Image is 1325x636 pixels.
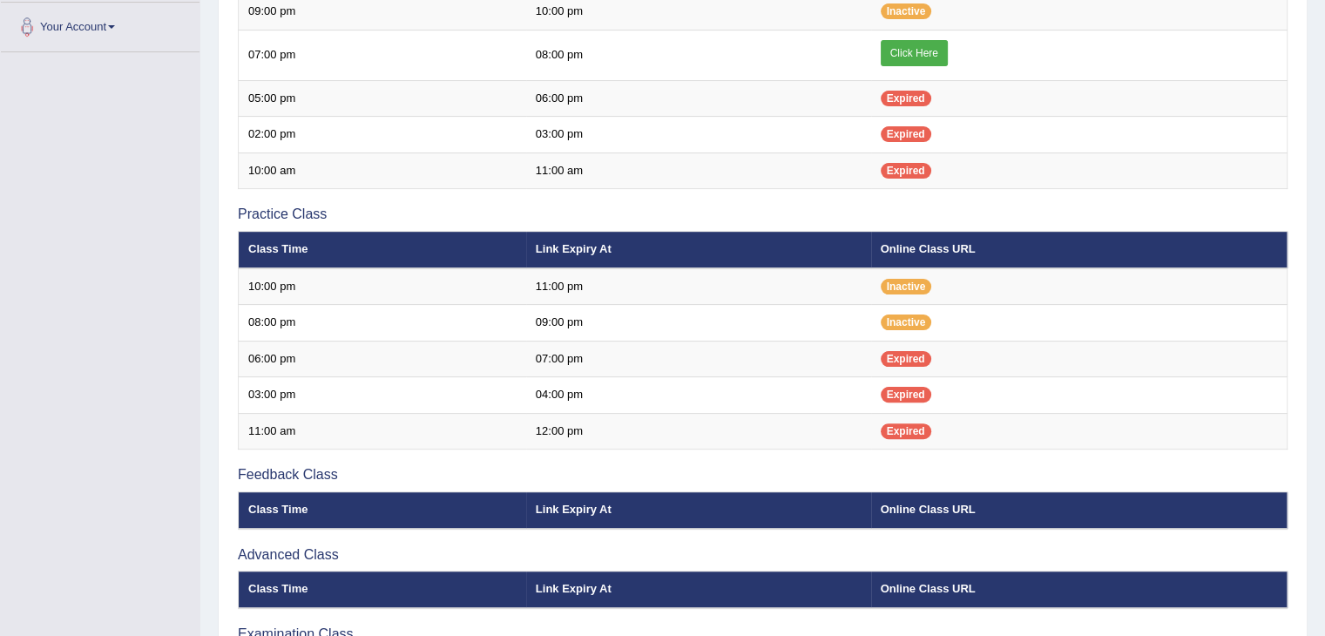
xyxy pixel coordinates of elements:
[239,232,526,268] th: Class Time
[239,80,526,117] td: 05:00 pm
[881,423,931,439] span: Expired
[238,467,1288,483] h3: Feedback Class
[526,377,871,414] td: 04:00 pm
[526,341,871,377] td: 07:00 pm
[881,3,932,19] span: Inactive
[238,206,1288,222] h3: Practice Class
[526,152,871,189] td: 11:00 am
[881,91,931,106] span: Expired
[881,40,948,66] a: Click Here
[881,387,931,403] span: Expired
[526,232,871,268] th: Link Expiry At
[526,572,871,608] th: Link Expiry At
[871,492,1288,529] th: Online Class URL
[526,413,871,450] td: 12:00 pm
[239,413,526,450] td: 11:00 am
[239,152,526,189] td: 10:00 am
[1,3,199,46] a: Your Account
[871,572,1288,608] th: Online Class URL
[238,547,1288,563] h3: Advanced Class
[526,80,871,117] td: 06:00 pm
[871,232,1288,268] th: Online Class URL
[239,341,526,377] td: 06:00 pm
[881,163,931,179] span: Expired
[881,315,932,330] span: Inactive
[239,305,526,342] td: 08:00 pm
[526,305,871,342] td: 09:00 pm
[526,268,871,305] td: 11:00 pm
[526,492,871,529] th: Link Expiry At
[239,377,526,414] td: 03:00 pm
[526,117,871,153] td: 03:00 pm
[239,268,526,305] td: 10:00 pm
[239,492,526,529] th: Class Time
[526,30,871,80] td: 08:00 pm
[881,279,932,294] span: Inactive
[239,30,526,80] td: 07:00 pm
[239,572,526,608] th: Class Time
[881,351,931,367] span: Expired
[881,126,931,142] span: Expired
[239,117,526,153] td: 02:00 pm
